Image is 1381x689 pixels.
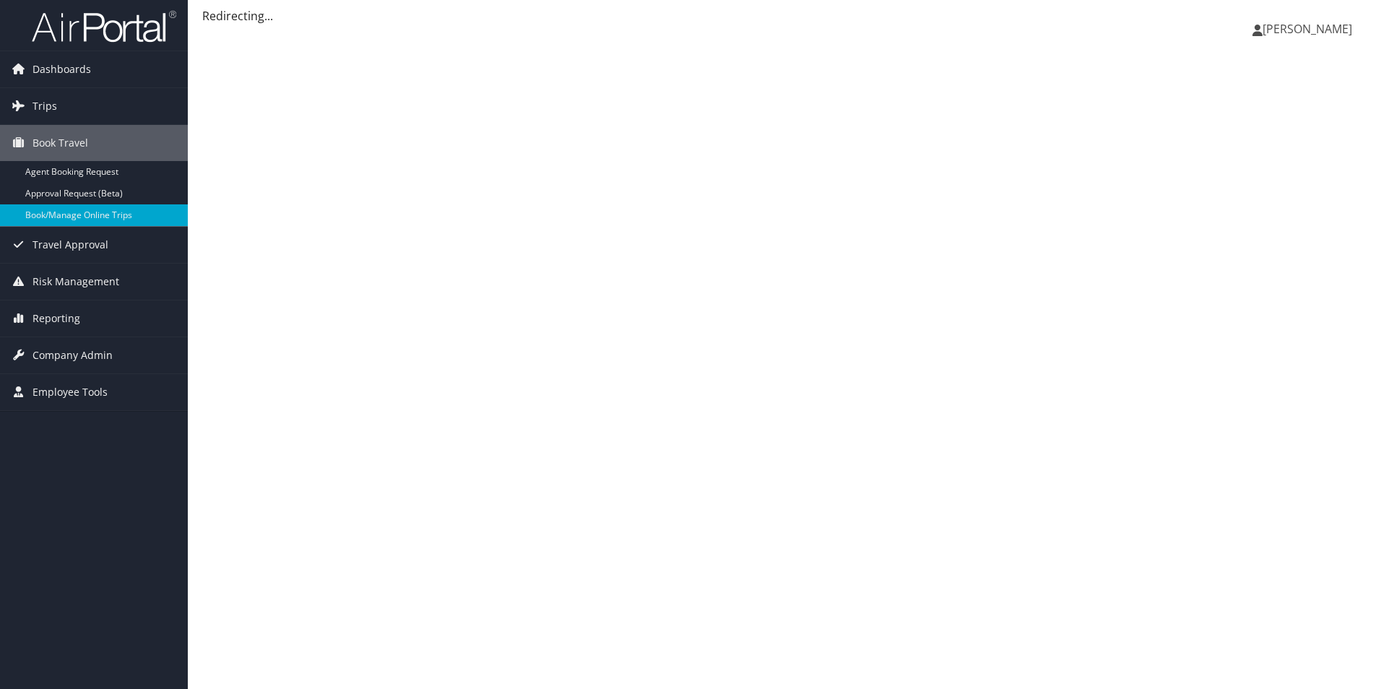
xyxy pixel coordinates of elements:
[33,374,108,410] span: Employee Tools
[33,300,80,337] span: Reporting
[32,9,176,43] img: airportal-logo.png
[33,227,108,263] span: Travel Approval
[1263,21,1352,37] span: [PERSON_NAME]
[1252,7,1367,51] a: [PERSON_NAME]
[33,51,91,87] span: Dashboards
[33,125,88,161] span: Book Travel
[33,337,113,373] span: Company Admin
[33,88,57,124] span: Trips
[202,7,1367,25] div: Redirecting...
[33,264,119,300] span: Risk Management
